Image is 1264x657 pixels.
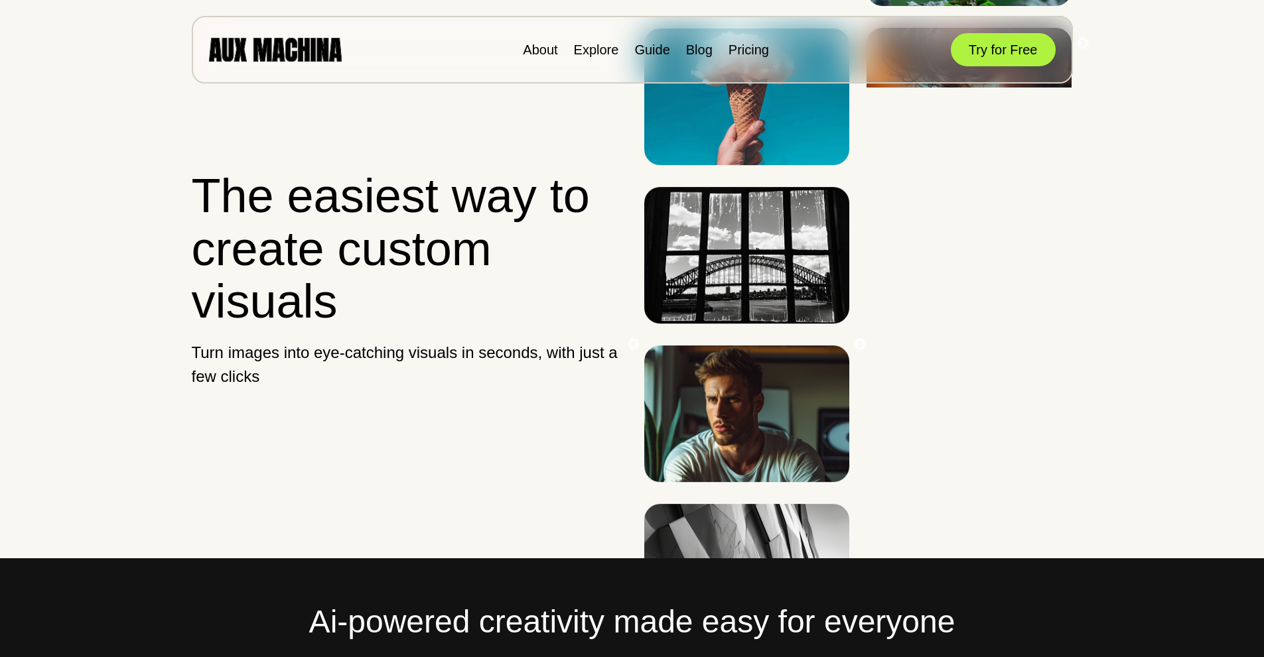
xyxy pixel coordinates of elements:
[192,170,621,328] h1: The easiest way to create custom visuals
[853,338,867,351] button: Next
[644,187,849,324] img: Image
[523,42,557,57] a: About
[729,42,769,57] a: Pricing
[192,598,1073,646] h2: Ai-powered creativity made easy for everyone
[634,42,669,57] a: Guide
[951,33,1056,66] button: Try for Free
[686,42,713,57] a: Blog
[644,29,849,165] img: Image
[574,42,619,57] a: Explore
[644,345,849,482] img: Image
[644,504,849,640] img: Image
[209,38,342,61] img: AUX MACHINA
[627,338,640,351] button: Previous
[192,341,621,388] p: Turn images into eye-catching visuals in seconds, with just a few clicks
